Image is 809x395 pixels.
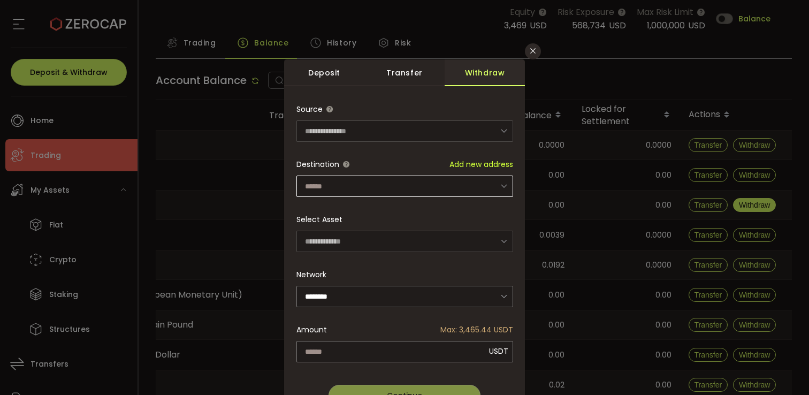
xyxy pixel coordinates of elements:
span: USDT [489,346,508,356]
span: Amount [296,319,327,340]
span: Max: 3,465.44 USDT [440,319,513,340]
span: Destination [296,159,339,170]
label: Select Asset [296,214,342,225]
span: Add new address [449,159,513,170]
span: Source [296,98,323,120]
div: Withdraw [445,59,525,86]
iframe: Chat Widget [755,344,809,395]
label: Network [296,269,326,280]
div: Transfer [364,59,445,86]
div: Deposit [284,59,364,86]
